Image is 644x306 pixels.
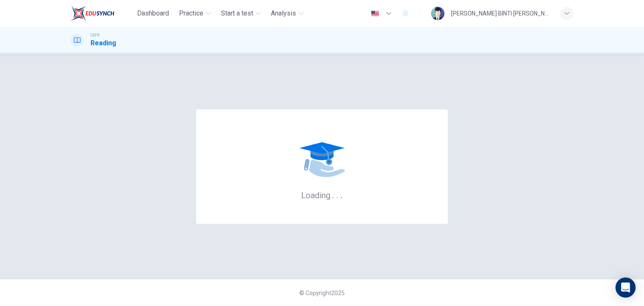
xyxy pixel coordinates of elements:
[301,189,343,200] h6: Loading
[340,187,343,201] h6: .
[299,290,345,296] span: © Copyright 2025
[431,7,444,20] img: Profile picture
[70,5,134,22] a: EduSynch logo
[615,277,636,298] div: Open Intercom Messenger
[332,187,335,201] h6: .
[370,10,380,17] img: en
[271,8,296,18] span: Analysis
[91,32,99,38] span: CEFR
[70,5,114,22] img: EduSynch logo
[134,6,172,21] button: Dashboard
[451,8,550,18] div: [PERSON_NAME] BINTI [PERSON_NAME]
[176,6,214,21] button: Practice
[218,6,264,21] button: Start a test
[137,8,169,18] span: Dashboard
[267,6,307,21] button: Analysis
[336,187,339,201] h6: .
[179,8,203,18] span: Practice
[221,8,253,18] span: Start a test
[91,38,116,48] h1: Reading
